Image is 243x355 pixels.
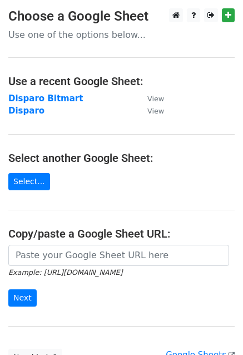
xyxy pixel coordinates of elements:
[8,93,83,103] a: Disparo Bitmart
[8,289,37,307] input: Next
[147,107,164,115] small: View
[8,75,235,88] h4: Use a recent Google Sheet:
[8,245,229,266] input: Paste your Google Sheet URL here
[8,8,235,24] h3: Choose a Google Sheet
[8,29,235,41] p: Use one of the options below...
[136,106,164,116] a: View
[8,151,235,165] h4: Select another Google Sheet:
[8,106,44,116] a: Disparo
[8,227,235,240] h4: Copy/paste a Google Sheet URL:
[147,95,164,103] small: View
[136,93,164,103] a: View
[8,173,50,190] a: Select...
[8,268,122,277] small: Example: [URL][DOMAIN_NAME]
